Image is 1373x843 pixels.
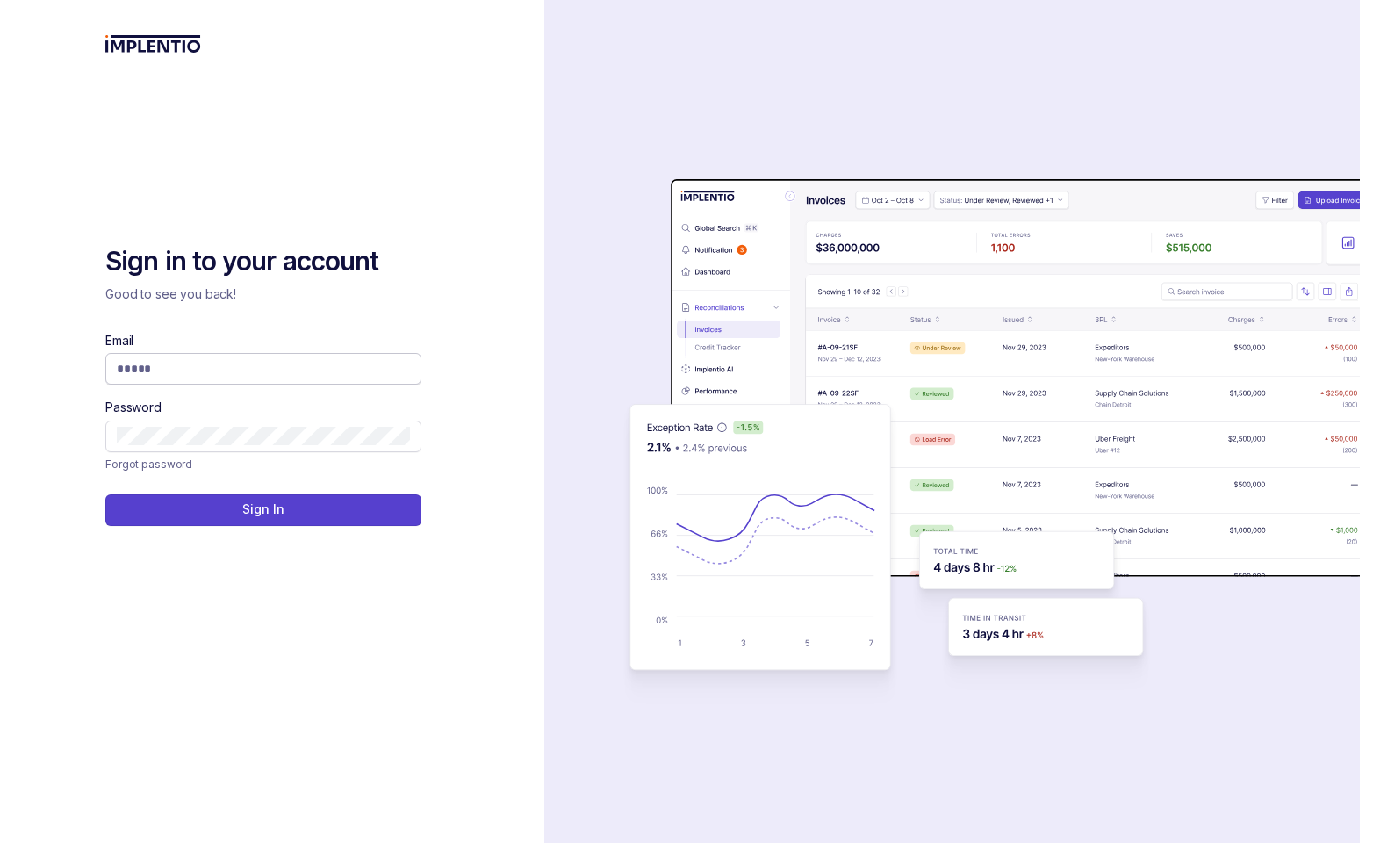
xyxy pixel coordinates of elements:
p: Forgot password [105,456,192,473]
h2: Sign in to your account [105,244,421,279]
button: Sign In [105,494,421,526]
a: Link Forgot password [105,456,192,473]
p: Good to see you back! [105,285,421,303]
img: logo [105,35,201,53]
label: Email [105,332,133,349]
p: Sign In [242,501,284,518]
label: Password [105,399,162,416]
